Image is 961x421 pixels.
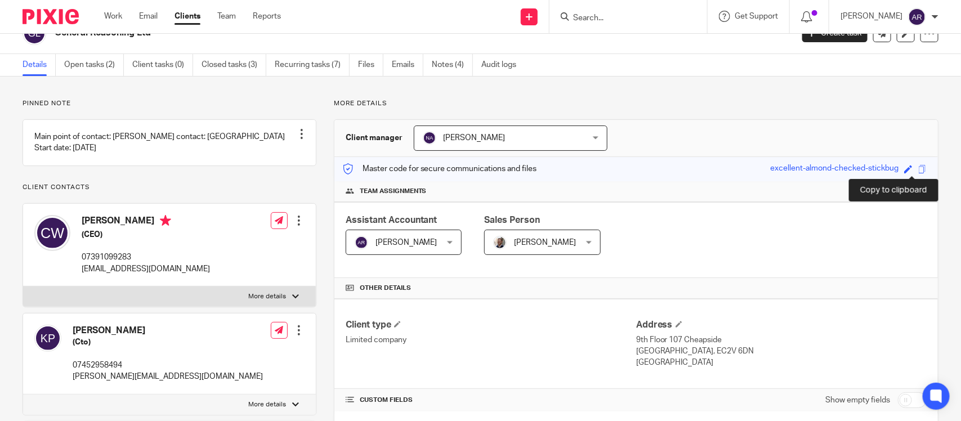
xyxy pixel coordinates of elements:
img: svg%3E [908,8,926,26]
span: [PERSON_NAME] [376,239,437,247]
span: Sales Person [484,216,540,225]
p: 07452958494 [73,360,263,371]
p: [PERSON_NAME][EMAIL_ADDRESS][DOMAIN_NAME] [73,371,263,382]
h4: [PERSON_NAME] [82,215,210,229]
h5: (Cto) [73,337,263,348]
p: [PERSON_NAME] [841,11,902,22]
span: Other details [360,284,411,293]
p: More details [334,99,938,108]
a: Clients [175,11,200,22]
h4: [PERSON_NAME] [73,325,263,337]
a: Audit logs [481,54,525,76]
h5: (CEO) [82,229,210,240]
p: Master code for secure communications and files [343,163,537,174]
h4: Address [636,319,927,331]
p: Client contacts [23,183,316,192]
i: Primary [160,215,171,226]
p: 07391099283 [82,252,210,263]
p: [GEOGRAPHIC_DATA], EC2V 6DN [636,346,927,357]
p: More details [249,292,287,301]
h4: CUSTOM FIELDS [346,396,636,405]
div: excellent-almond-checked-stickbug [770,163,899,176]
label: Show empty fields [825,395,890,406]
a: Details [23,54,56,76]
p: [EMAIL_ADDRESS][DOMAIN_NAME] [82,263,210,275]
img: svg%3E [355,236,368,249]
img: Pixie [23,9,79,24]
img: svg%3E [423,131,436,145]
a: Email [139,11,158,22]
span: Team assignments [360,187,427,196]
p: 9th Floor 107 Cheapside [636,334,927,346]
p: More details [249,400,287,409]
a: Work [104,11,122,22]
p: Limited company [346,334,636,346]
input: Search [572,14,673,24]
span: [PERSON_NAME] [514,239,576,247]
a: Team [217,11,236,22]
span: Get Support [735,12,778,20]
img: svg%3E [34,215,70,251]
a: Open tasks (2) [64,54,124,76]
a: Notes (4) [432,54,473,76]
a: Emails [392,54,423,76]
a: Client tasks (0) [132,54,193,76]
h3: Client manager [346,132,403,144]
span: [PERSON_NAME] [444,134,506,142]
a: Closed tasks (3) [202,54,266,76]
p: Pinned note [23,99,316,108]
h4: Client type [346,319,636,331]
a: Reports [253,11,281,22]
span: Assistant Accountant [346,216,437,225]
img: Matt%20Circle.png [493,236,507,249]
a: Files [358,54,383,76]
img: svg%3E [34,325,61,352]
a: Recurring tasks (7) [275,54,350,76]
p: [GEOGRAPHIC_DATA] [636,357,927,368]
